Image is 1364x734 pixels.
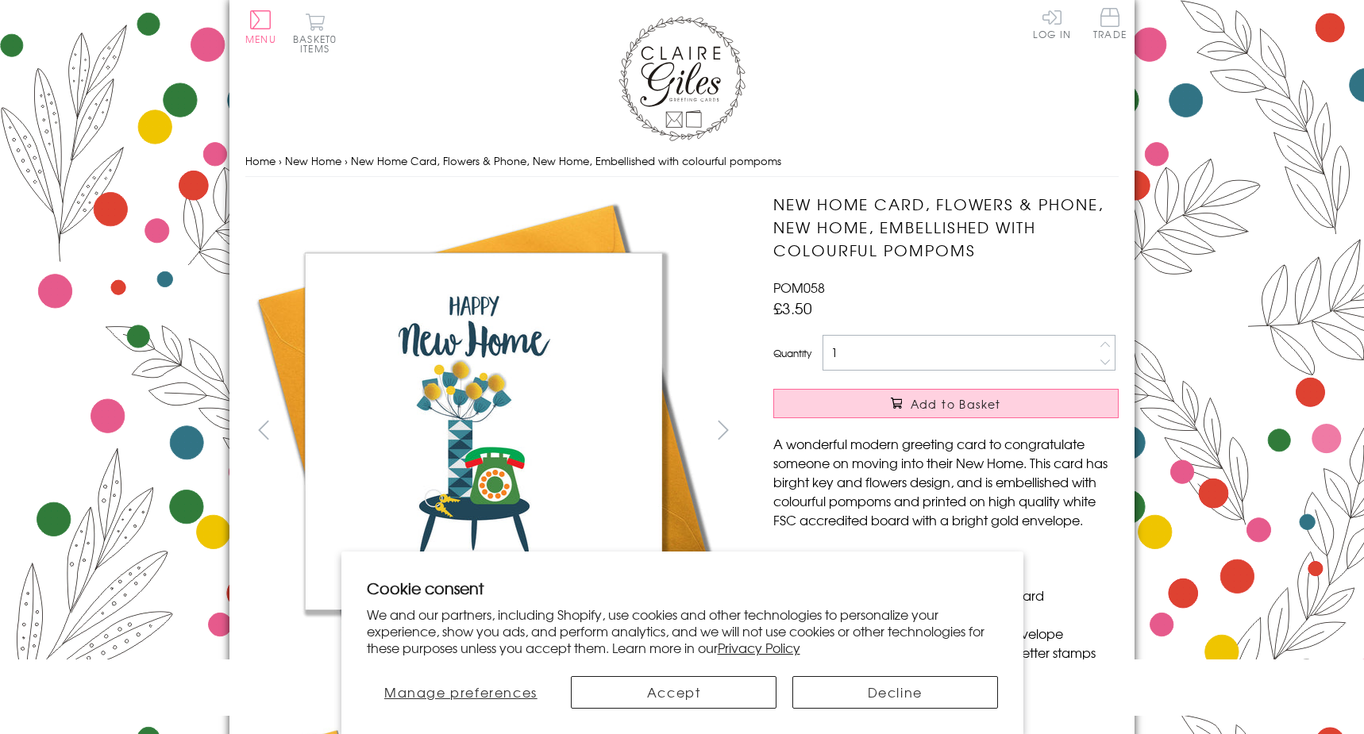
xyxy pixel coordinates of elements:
h1: New Home Card, Flowers & Phone, New Home, Embellished with colourful pompoms [773,193,1119,261]
span: Trade [1093,8,1127,39]
span: Menu [245,32,276,46]
button: prev [245,412,281,448]
p: We and our partners, including Shopify, use cookies and other technologies to personalize your ex... [367,606,998,655]
span: › [345,153,348,168]
button: Accept [571,676,776,709]
a: Home [245,153,275,168]
button: Menu [245,10,276,44]
h2: Cookie consent [367,577,998,599]
img: New Home Card, Flowers & Phone, New Home, Embellished with colourful pompoms [245,193,722,669]
button: Basket0 items [293,13,337,53]
span: POM058 [773,278,825,297]
button: Manage preferences [366,676,555,709]
button: next [706,412,742,448]
span: New Home Card, Flowers & Phone, New Home, Embellished with colourful pompoms [351,153,781,168]
span: £3.50 [773,297,812,319]
li: Dimensions: 150mm x 150mm [789,548,1119,567]
button: Add to Basket [773,389,1119,418]
button: Decline [792,676,998,709]
a: Privacy Policy [718,638,800,657]
span: 0 items [300,32,337,56]
span: › [279,153,282,168]
p: A wonderful modern greeting card to congratulate someone on moving into their New Home. This card... [773,434,1119,529]
label: Quantity [773,346,811,360]
img: New Home Card, Flowers & Phone, New Home, Embellished with colourful pompoms [742,193,1218,659]
nav: breadcrumbs [245,145,1119,178]
span: Add to Basket [911,396,1001,412]
a: New Home [285,153,341,168]
a: Log In [1033,8,1071,39]
span: Manage preferences [384,682,538,701]
img: Claire Giles Greetings Cards [618,16,746,141]
a: Trade [1093,8,1127,42]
